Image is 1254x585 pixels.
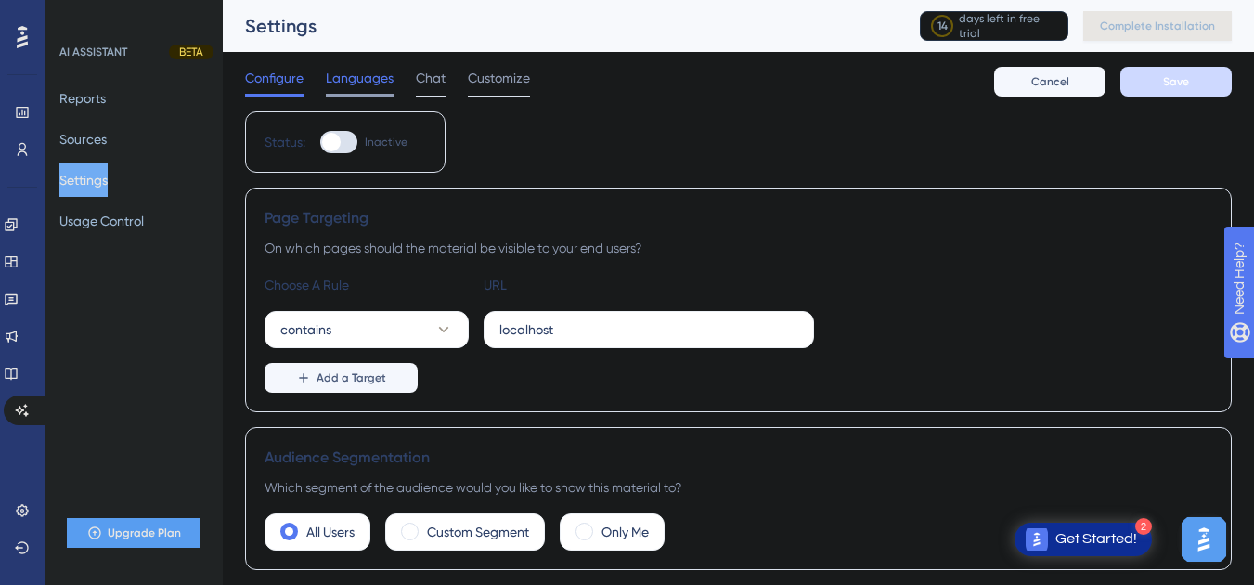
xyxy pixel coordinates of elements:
div: Audience Segmentation [265,447,1212,469]
span: Inactive [365,135,407,149]
div: 2 [1135,518,1152,535]
span: Save [1163,74,1189,89]
button: Usage Control [59,204,144,238]
div: URL [484,274,688,296]
span: Cancel [1031,74,1069,89]
button: Settings [59,163,108,197]
span: Complete Installation [1100,19,1215,33]
button: Cancel [994,67,1105,97]
span: Languages [326,67,394,89]
button: Save [1120,67,1232,97]
button: Upgrade Plan [67,518,200,548]
img: launcher-image-alternative-text [1026,528,1048,551]
div: Settings [245,13,873,39]
span: Need Help? [44,5,116,27]
span: Add a Target [317,370,386,385]
button: Add a Target [265,363,418,393]
span: Customize [468,67,530,89]
div: Which segment of the audience would you like to show this material to? [265,476,1212,499]
div: Status: [265,131,305,153]
span: contains [280,318,331,341]
span: Chat [416,67,446,89]
label: Only Me [601,521,649,543]
div: Choose A Rule [265,274,469,296]
div: 14 [937,19,948,33]
button: Sources [59,123,107,156]
label: All Users [306,521,355,543]
button: Reports [59,82,106,115]
button: Complete Installation [1083,11,1232,41]
div: BETA [169,45,213,59]
div: Open Get Started! checklist, remaining modules: 2 [1015,523,1152,556]
input: yourwebsite.com/path [499,319,798,340]
iframe: UserGuiding AI Assistant Launcher [1176,512,1232,567]
button: contains [265,311,469,348]
span: Configure [245,67,304,89]
div: Page Targeting [265,207,1212,229]
div: Get Started! [1055,529,1137,550]
div: AI ASSISTANT [59,45,127,59]
span: Upgrade Plan [108,526,181,540]
label: Custom Segment [427,521,529,543]
div: days left in free trial [959,11,1062,41]
div: On which pages should the material be visible to your end users? [265,237,1212,259]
